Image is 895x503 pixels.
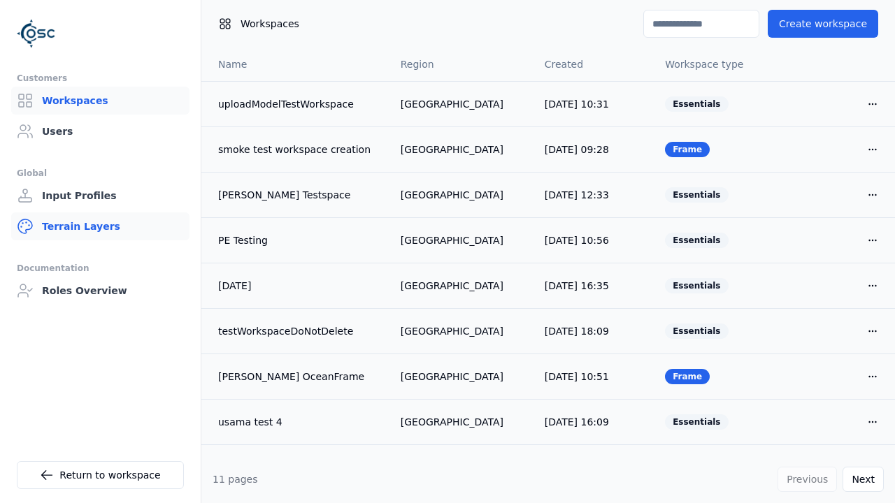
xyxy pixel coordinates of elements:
a: smoke test workspace creation [218,143,378,156]
th: Workspace type [654,48,774,81]
a: Input Profiles [11,182,189,210]
div: [GEOGRAPHIC_DATA] [401,143,522,156]
button: Next [843,467,884,492]
th: Name [201,48,389,81]
a: Return to workspace [17,461,184,489]
a: Roles Overview [11,277,189,305]
th: Region [389,48,534,81]
div: [DATE] 12:33 [545,188,643,202]
div: [GEOGRAPHIC_DATA] [401,324,522,338]
div: [GEOGRAPHIC_DATA] [401,279,522,293]
div: Essentials [665,187,728,203]
a: [DATE] [218,279,378,293]
div: Frame [665,369,710,384]
div: Essentials [665,96,728,112]
div: [GEOGRAPHIC_DATA] [401,97,522,111]
a: Workspaces [11,87,189,115]
a: testWorkspaceDoNotDelete [218,324,378,338]
a: Users [11,117,189,145]
div: Essentials [665,278,728,293]
div: [DATE] 18:09 [545,324,643,338]
div: Customers [17,70,184,87]
span: 11 pages [213,474,258,485]
a: Terrain Layers [11,212,189,240]
a: usama test 4 [218,415,378,429]
span: Workspaces [241,17,299,31]
div: [DATE] 16:09 [545,415,643,429]
a: uploadModelTestWorkspace [218,97,378,111]
a: [PERSON_NAME] Testspace [218,188,378,202]
img: Logo [17,14,56,53]
button: Create workspace [768,10,878,38]
a: PE Testing [218,233,378,247]
div: [GEOGRAPHIC_DATA] [401,233,522,247]
div: [GEOGRAPHIC_DATA] [401,415,522,429]
div: Frame [665,142,710,157]
div: [DATE] 10:51 [545,370,643,384]
div: Essentials [665,414,728,430]
div: [DATE] 09:28 [545,143,643,156]
div: [DATE] 10:56 [545,233,643,247]
th: Created [534,48,654,81]
a: [PERSON_NAME] OceanFrame [218,370,378,384]
div: [GEOGRAPHIC_DATA] [401,188,522,202]
div: Essentials [665,233,728,248]
div: Global [17,165,184,182]
div: Documentation [17,260,184,277]
div: [GEOGRAPHIC_DATA] [401,370,522,384]
div: [DATE] 16:35 [545,279,643,293]
div: [DATE] 10:31 [545,97,643,111]
div: Essentials [665,323,728,339]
